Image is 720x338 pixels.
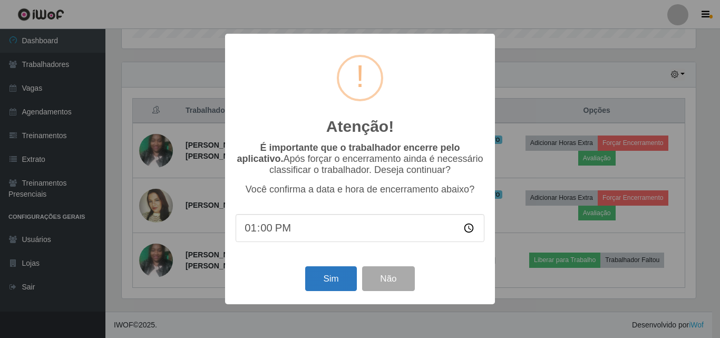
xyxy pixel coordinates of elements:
[362,266,414,291] button: Não
[305,266,356,291] button: Sim
[236,142,484,176] p: Após forçar o encerramento ainda é necessário classificar o trabalhador. Deseja continuar?
[237,142,460,164] b: É importante que o trabalhador encerre pelo aplicativo.
[326,117,394,136] h2: Atenção!
[236,184,484,195] p: Você confirma a data e hora de encerramento abaixo?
